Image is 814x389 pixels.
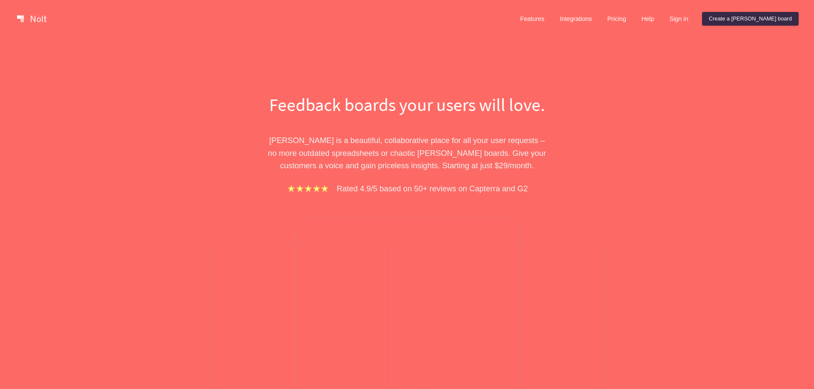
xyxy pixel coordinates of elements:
a: Sign in [663,12,695,26]
a: Help [635,12,661,26]
a: Create a [PERSON_NAME] board [702,12,799,26]
a: Features [513,12,551,26]
h1: Feedback boards your users will love. [260,92,555,117]
a: Pricing [600,12,633,26]
p: [PERSON_NAME] is a beautiful, collaborative place for all your user requests – no more outdated s... [260,134,555,172]
p: Rated 4.9/5 based on 50+ reviews on Capterra and G2 [337,182,528,195]
img: stars.b067e34983.png [286,184,330,193]
a: Integrations [553,12,599,26]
